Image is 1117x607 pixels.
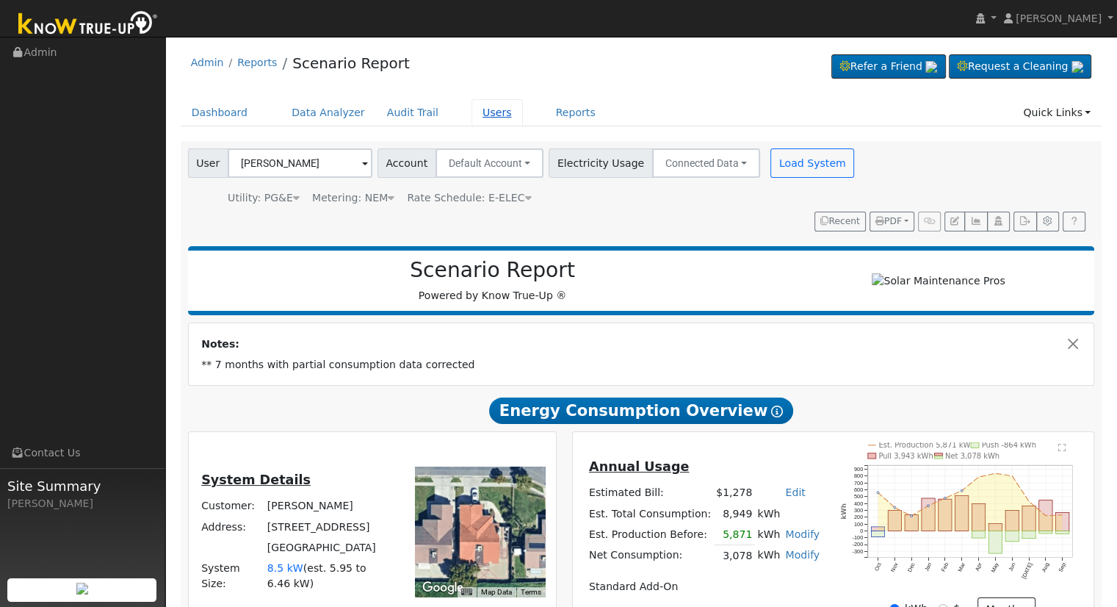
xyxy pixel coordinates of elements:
[195,258,790,303] div: Powered by Know True-Up ®
[854,507,863,514] text: 300
[377,148,436,178] span: Account
[589,459,689,474] u: Annual Usage
[264,558,394,594] td: System Size
[871,527,884,531] rect: onclick=""
[944,497,947,499] circle: onclick=""
[201,338,239,350] strong: Notes:
[990,561,1000,574] text: May
[199,496,265,517] td: Customer:
[419,578,467,597] a: Open this area in Google Maps (opens a new window)
[928,505,930,507] circle: onclick=""
[376,99,449,126] a: Audit Trail
[201,473,311,487] u: System Details
[1012,99,1102,126] a: Quick Links
[714,483,755,503] td: $1,278
[853,548,864,555] text: -300
[1008,561,1017,572] text: Jun
[911,515,913,517] circle: onclick=""
[870,212,914,232] button: PDF
[994,473,997,475] circle: onclick=""
[7,476,157,496] span: Site Summary
[471,99,523,126] a: Users
[264,537,394,558] td: [GEOGRAPHIC_DATA]
[944,212,965,232] button: Edit User
[714,503,755,524] td: 8,949
[7,496,157,511] div: [PERSON_NAME]
[203,258,782,283] h2: Scenario Report
[945,452,999,460] text: Net 3,078 kWh
[228,190,300,206] div: Utility: PG&E
[940,561,950,572] text: Feb
[199,558,265,594] td: System Size:
[972,503,986,531] rect: onclick=""
[879,452,933,460] text: Pull 3,943 kWh
[854,466,863,473] text: 900
[860,528,863,534] text: 0
[1028,500,1030,503] circle: onclick=""
[586,503,713,524] td: Est. Total Consumption:
[957,561,967,573] text: Mar
[1058,443,1066,452] text: 
[1045,514,1047,517] circle: onclick=""
[922,498,935,531] rect: onclick=""
[939,499,952,531] rect: onclick=""
[1056,512,1069,531] rect: onclick=""
[853,534,864,541] text: -100
[419,578,467,597] img: Google
[854,486,863,493] text: 600
[586,576,822,597] td: Standard Add-On
[1058,561,1068,573] text: Sep
[988,531,1002,553] rect: onclick=""
[199,354,1084,375] td: ** 7 months with partial consumption data corrected
[191,57,224,68] a: Admin
[854,473,863,479] text: 800
[964,212,987,232] button: Multi-Series Graph
[586,524,713,545] td: Est. Production Before:
[949,54,1091,79] a: Request a Cleaning
[1061,514,1063,516] circle: onclick=""
[755,524,783,545] td: kWh
[871,531,884,536] rect: onclick=""
[988,523,1002,531] rect: onclick=""
[237,57,277,68] a: Reports
[545,99,607,126] a: Reports
[1039,531,1052,534] rect: onclick=""
[1013,212,1036,232] button: Export Interval Data
[1066,337,1081,352] button: Close
[755,503,823,524] td: kWh
[875,216,902,226] span: PDF
[955,495,969,531] rect: onclick=""
[586,545,713,567] td: Net Consumption:
[489,398,793,424] span: Energy Consumption Overview
[877,492,879,494] circle: onclick=""
[1036,212,1059,232] button: Settings
[1022,506,1035,531] rect: onclick=""
[906,561,917,573] text: Dec
[925,61,937,73] img: retrieve
[76,583,88,595] img: retrieve
[228,148,372,178] input: Select a User
[785,549,820,561] a: Modify
[188,148,228,178] span: User
[872,273,1005,289] img: Solar Maintenance Pros
[481,587,512,597] button: Map Data
[1071,61,1083,73] img: retrieve
[652,148,761,178] button: Connected Data
[854,480,863,486] text: 700
[521,588,541,596] a: Terms (opens in new tab)
[312,190,394,206] div: Metering: NEM
[854,514,863,520] text: 200
[814,212,866,232] button: Recent
[982,441,1036,449] text: Push -864 kWh
[888,511,901,531] rect: onclick=""
[549,148,652,178] span: Electricity Usage
[281,99,376,126] a: Data Analyzer
[977,476,980,478] circle: onclick=""
[923,561,933,572] text: Jan
[1005,531,1019,541] rect: onclick=""
[1011,475,1013,477] circle: onclick=""
[873,561,883,572] text: Oct
[1021,561,1034,580] text: [DATE]
[1041,561,1051,573] text: Aug
[435,148,544,178] button: Default Account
